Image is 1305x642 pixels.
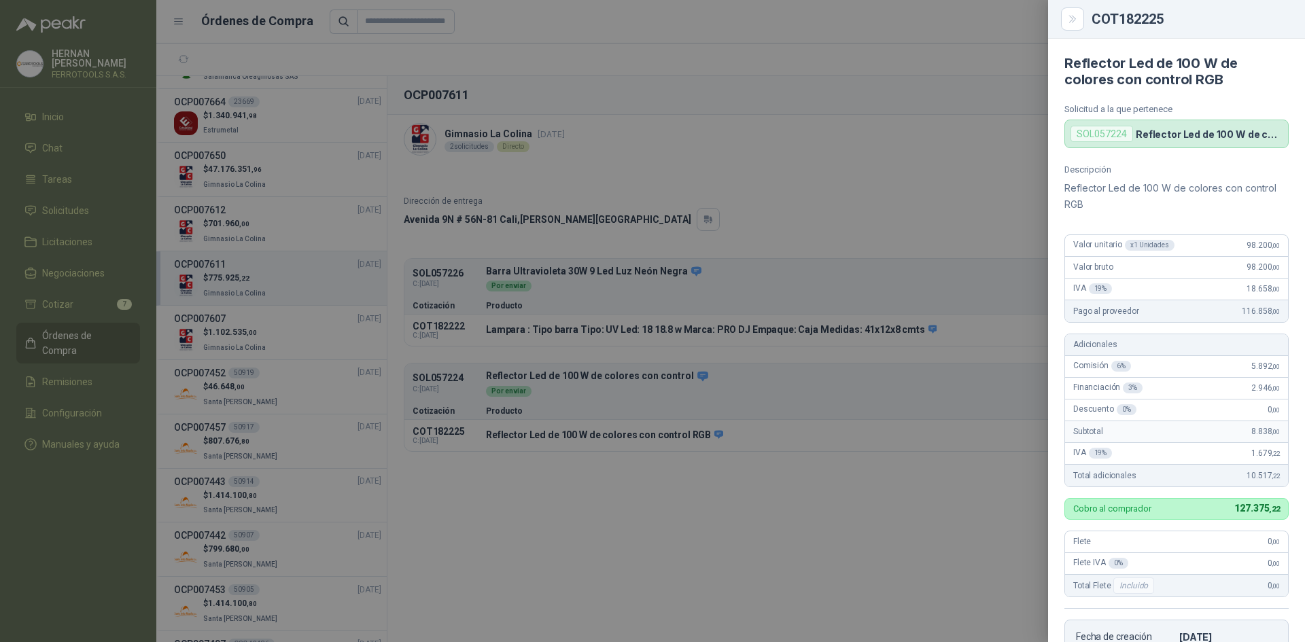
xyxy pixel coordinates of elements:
[1089,283,1113,294] div: 19 %
[1073,306,1139,316] span: Pago al proveedor
[1272,582,1280,590] span: ,00
[1251,448,1280,458] span: 1.679
[1272,428,1280,435] span: ,00
[1247,240,1280,250] span: 98.200
[1136,128,1283,140] p: Reflector Led de 100 W de colores con control
[1272,242,1280,249] span: ,00
[1272,308,1280,315] span: ,00
[1123,382,1143,393] div: 3 %
[1268,405,1280,414] span: 0
[1073,404,1136,415] span: Descuento
[1073,558,1128,569] span: Flete IVA
[1065,334,1288,356] div: Adicionales
[1125,240,1174,251] div: x 1 Unidades
[1247,471,1280,480] span: 10.517
[1073,283,1112,294] span: IVA
[1073,361,1131,372] span: Comisión
[1272,472,1280,480] span: ,22
[1065,465,1288,486] div: Total adicionales
[1073,504,1151,513] p: Cobro al comprador
[1073,427,1103,436] span: Subtotal
[1268,537,1280,546] span: 0
[1071,126,1133,142] div: SOL057224
[1272,538,1280,546] span: ,00
[1272,385,1280,392] span: ,00
[1092,12,1289,26] div: COT182225
[1272,450,1280,457] span: ,22
[1247,284,1280,293] span: 18.658
[1109,558,1128,569] div: 0 %
[1242,306,1280,316] span: 116.858
[1113,577,1154,594] div: Incluido
[1073,577,1157,594] span: Total Flete
[1073,537,1091,546] span: Flete
[1073,382,1143,393] span: Financiación
[1272,264,1280,271] span: ,00
[1073,262,1113,272] span: Valor bruto
[1251,427,1280,436] span: 8.838
[1073,240,1174,251] span: Valor unitario
[1269,505,1280,514] span: ,22
[1251,383,1280,393] span: 2.946
[1272,406,1280,414] span: ,00
[1251,361,1280,371] span: 5.892
[1111,361,1131,372] div: 6 %
[1268,581,1280,590] span: 0
[1064,180,1289,213] p: Reflector Led de 100 W de colores con control RGB
[1272,285,1280,293] span: ,00
[1073,448,1112,459] span: IVA
[1234,503,1280,514] span: 127.375
[1064,164,1289,175] p: Descripción
[1117,404,1136,415] div: 0 %
[1247,262,1280,272] span: 98.200
[1272,363,1280,370] span: ,00
[1064,11,1081,27] button: Close
[1064,104,1289,114] p: Solicitud a la que pertenece
[1089,448,1113,459] div: 19 %
[1272,560,1280,567] span: ,00
[1268,558,1280,568] span: 0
